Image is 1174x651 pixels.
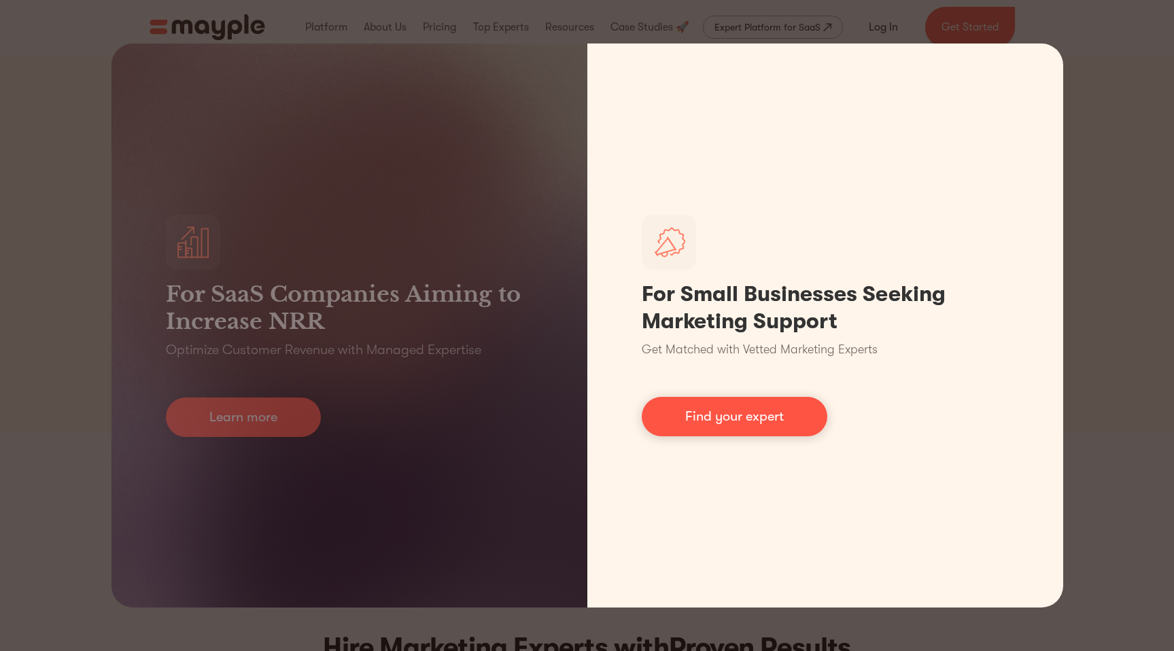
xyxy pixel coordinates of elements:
[642,340,878,359] p: Get Matched with Vetted Marketing Experts
[642,397,827,436] a: Find your expert
[166,398,321,437] a: Learn more
[166,340,481,359] p: Optimize Customer Revenue with Managed Expertise
[166,281,533,335] h3: For SaaS Companies Aiming to Increase NRR
[642,281,1009,335] h1: For Small Businesses Seeking Marketing Support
